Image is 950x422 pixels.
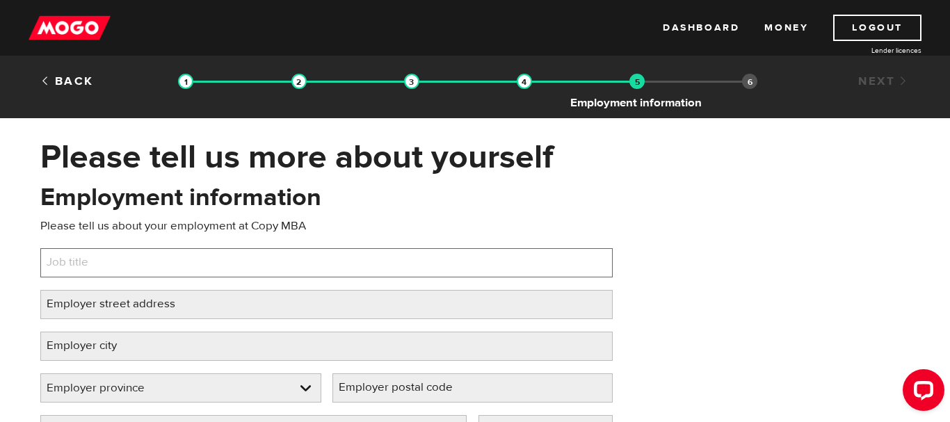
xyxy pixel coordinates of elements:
a: Logout [833,15,921,41]
img: mogo_logo-11ee424be714fa7cbb0f0f49df9e16ec.png [29,15,111,41]
img: transparent-188c492fd9eaac0f573672f40bb141c2.gif [178,74,193,89]
a: Dashboard [663,15,739,41]
img: transparent-188c492fd9eaac0f573672f40bb141c2.gif [404,74,419,89]
a: Employment information [629,74,645,89]
img: transparent-188c492fd9eaac0f573672f40bb141c2.gif [629,74,645,89]
h2: Employment information [40,183,321,212]
h1: Please tell us more about yourself [40,139,910,175]
iframe: LiveChat chat widget [892,364,950,422]
span: Employment information [570,95,702,111]
p: Please tell us about your employment at Copy MBA [40,218,613,234]
a: Lender licences [817,45,921,56]
img: transparent-188c492fd9eaac0f573672f40bb141c2.gif [291,74,307,89]
a: Next [858,74,910,89]
a: Money [764,15,808,41]
label: Employer street address [40,290,204,318]
label: Employer city [40,332,145,360]
img: transparent-188c492fd9eaac0f573672f40bb141c2.gif [517,74,532,89]
label: Job title [40,248,117,277]
a: Back [40,74,94,89]
label: Employer postal code [332,373,481,402]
